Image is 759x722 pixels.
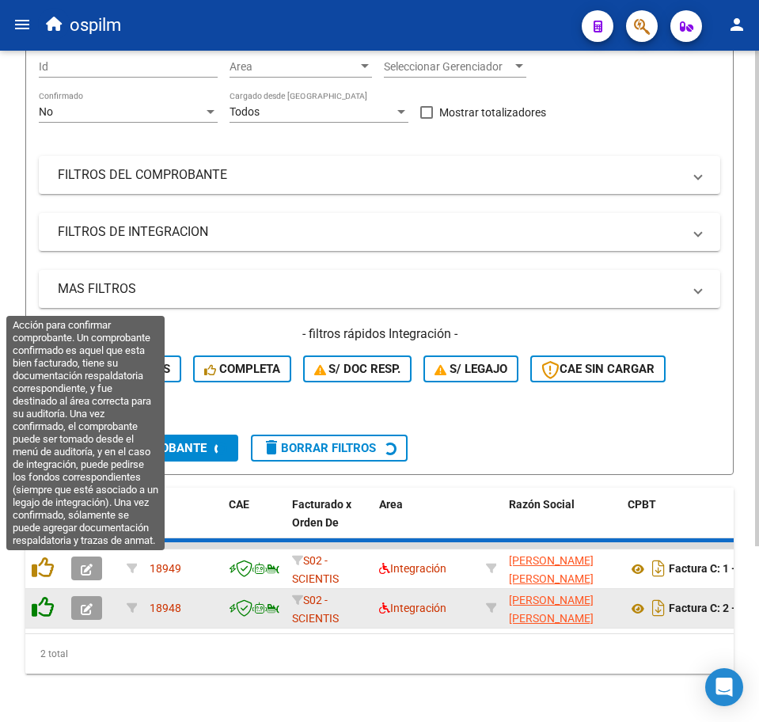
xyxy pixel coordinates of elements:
[39,213,720,251] mat-expansion-panel-header: FILTROS DE INTEGRACION
[384,60,512,74] span: Seleccionar Gerenciador
[705,668,743,706] div: Open Intercom Messenger
[222,488,286,557] datatable-header-cell: CAE
[58,166,682,184] mat-panel-title: FILTROS DEL COMPROBANTE
[286,488,373,557] datatable-header-cell: Facturado x Orden De
[39,355,181,382] button: Conf. no pedidas
[150,562,181,575] span: 18949
[58,223,682,241] mat-panel-title: FILTROS DE INTEGRACION
[13,15,32,34] mat-icon: menu
[509,554,594,585] span: [PERSON_NAME] [PERSON_NAME]
[541,362,655,376] span: CAE SIN CARGAR
[292,594,339,625] span: S02 - SCIENTIS
[314,362,401,376] span: S/ Doc Resp.
[439,103,546,122] span: Mostrar totalizadores
[58,280,682,298] mat-panel-title: MAS FILTROS
[204,362,280,376] span: Completa
[379,602,446,614] span: Integración
[292,554,339,585] span: S02 - SCIENTIS
[423,355,518,382] button: S/ legajo
[39,325,720,343] h4: - filtros rápidos Integración -
[150,602,181,614] span: 18948
[727,15,746,34] mat-icon: person
[379,498,403,511] span: Area
[262,441,376,455] span: Borrar Filtros
[39,156,720,194] mat-expansion-panel-header: FILTROS DEL COMPROBANTE
[509,594,594,625] span: [PERSON_NAME] [PERSON_NAME]
[50,438,69,457] mat-icon: search
[262,438,281,457] mat-icon: delete
[435,362,507,376] span: S/ legajo
[39,105,53,118] span: No
[648,595,669,621] i: Descargar documento
[373,488,480,557] datatable-header-cell: Area
[50,401,138,416] span: FC Inválida
[39,395,149,422] button: FC Inválida
[143,488,222,557] datatable-header-cell: ID
[303,355,412,382] button: S/ Doc Resp.
[292,498,351,529] span: Facturado x Orden De
[50,441,207,455] span: Buscar Comprobante
[530,355,666,382] button: CAE SIN CARGAR
[379,562,446,575] span: Integración
[509,591,615,625] div: 27329701951
[230,105,260,118] span: Todos
[503,488,621,557] datatable-header-cell: Razón Social
[50,362,170,376] span: Conf. no pedidas
[509,498,575,511] span: Razón Social
[229,498,249,511] span: CAE
[648,556,669,581] i: Descargar documento
[193,355,291,382] button: Completa
[25,634,734,674] div: 2 total
[251,435,408,462] button: Borrar Filtros
[509,552,615,585] div: 27391609964
[230,60,358,74] span: Area
[39,270,720,308] mat-expansion-panel-header: MAS FILTROS
[70,8,121,43] span: ospilm
[150,498,160,511] span: ID
[669,602,757,615] strong: Factura C: 2 - 380
[669,563,757,576] strong: Factura C: 1 - 536
[628,498,656,511] span: CPBT
[39,435,238,462] button: Buscar Comprobante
